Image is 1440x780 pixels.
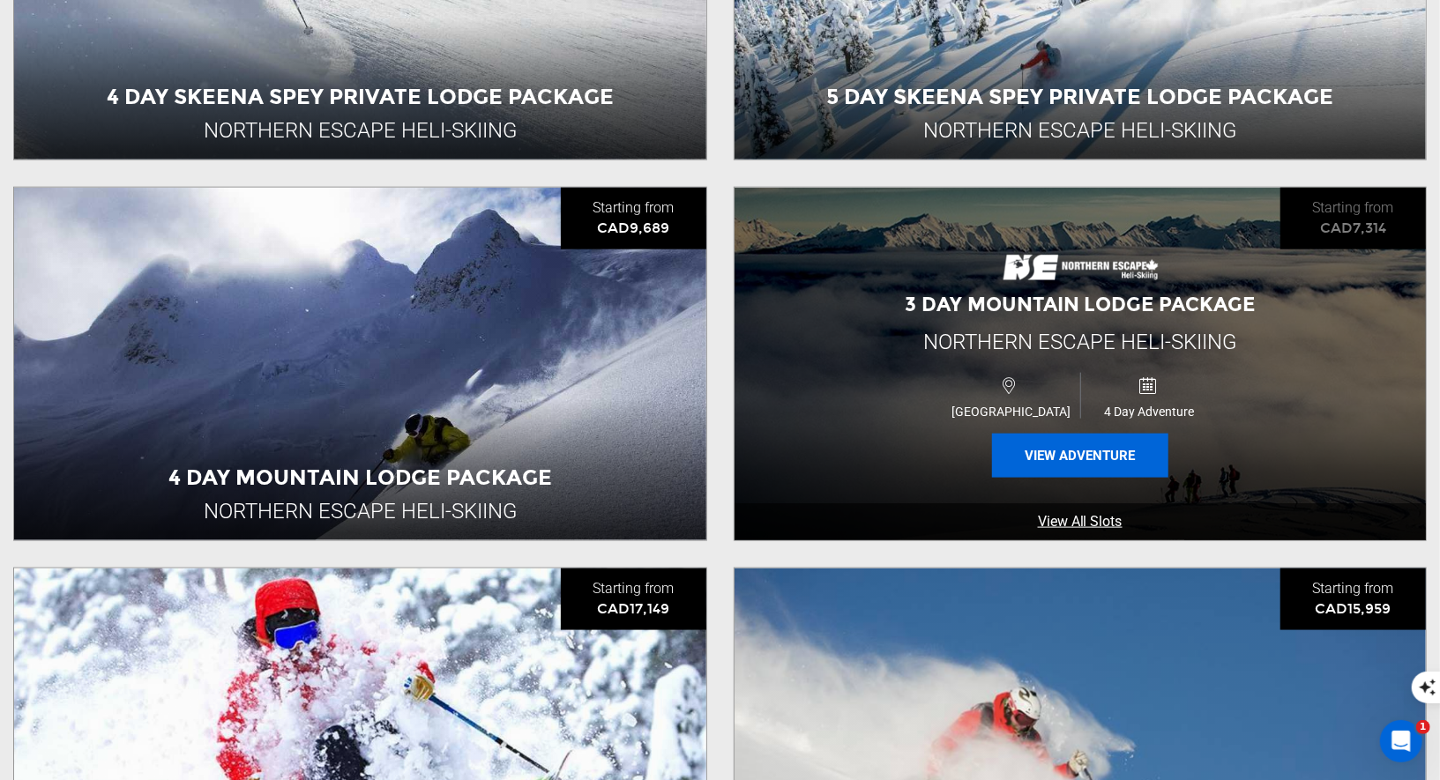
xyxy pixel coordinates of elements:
[923,330,1236,354] span: Northern Escape Heli-Skiing
[735,503,1427,541] a: View All Slots
[992,434,1168,478] button: View Adventure
[1081,405,1219,419] span: 4 Day Adventure
[1001,238,1160,282] img: images
[942,405,1080,419] span: [GEOGRAPHIC_DATA]
[1380,720,1422,762] iframe: Intercom live chat
[905,293,1256,316] span: 3 Day Mountain Lodge Package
